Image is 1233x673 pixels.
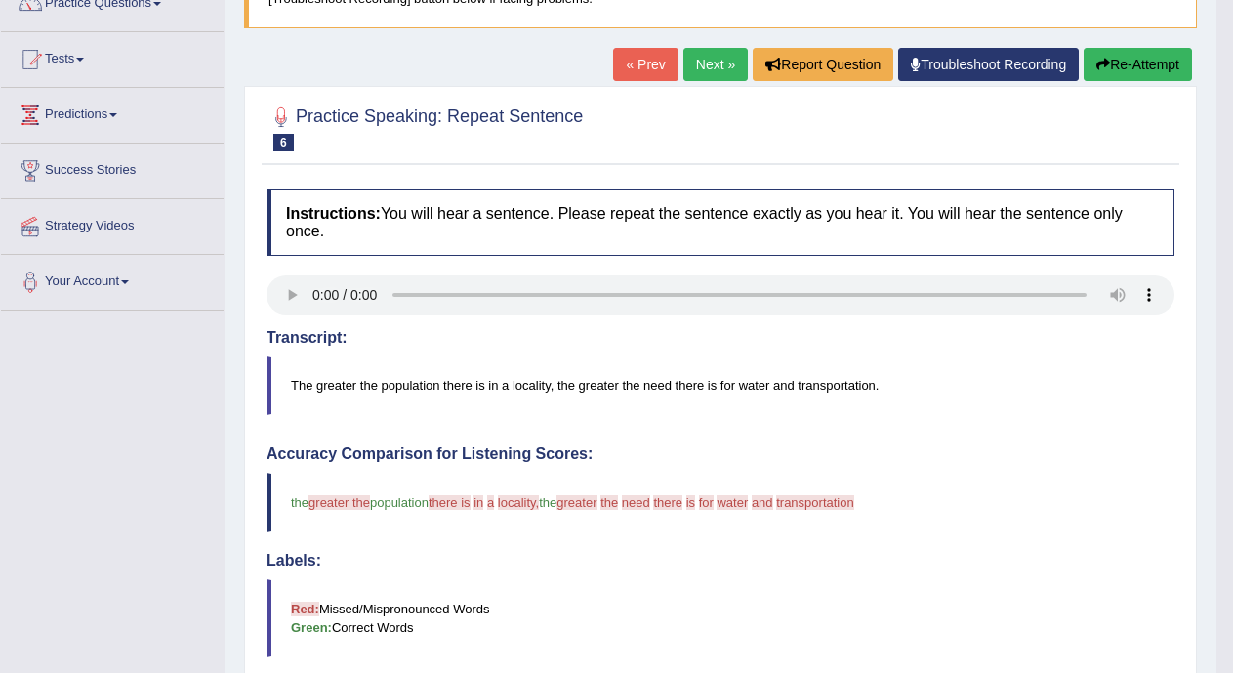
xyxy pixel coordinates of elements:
span: there [653,495,682,510]
a: Tests [1,32,224,81]
a: « Prev [613,48,678,81]
span: locality, [498,495,539,510]
a: Next » [683,48,748,81]
span: for [699,495,714,510]
a: Predictions [1,88,224,137]
blockquote: Missed/Mispronounced Words Correct Words [267,579,1174,657]
span: greater [556,495,596,510]
span: population [370,495,429,510]
h4: Labels: [267,552,1174,569]
span: in [473,495,483,510]
h2: Practice Speaking: Repeat Sentence [267,103,583,151]
button: Report Question [753,48,893,81]
span: and [752,495,773,510]
button: Re-Attempt [1084,48,1192,81]
a: Your Account [1,255,224,304]
a: Success Stories [1,144,224,192]
span: water [717,495,748,510]
b: Red: [291,602,319,616]
span: a [487,495,494,510]
span: transportation [776,495,854,510]
span: need [622,495,650,510]
blockquote: The greater the population there is in a locality, the greater the need there is for water and tr... [267,356,1174,415]
span: the [539,495,556,510]
span: is [686,495,695,510]
a: Troubleshoot Recording [898,48,1079,81]
span: 6 [273,134,294,151]
h4: You will hear a sentence. Please repeat the sentence exactly as you hear it. You will hear the se... [267,189,1174,255]
a: Strategy Videos [1,199,224,248]
span: greater the [308,495,370,510]
h4: Accuracy Comparison for Listening Scores: [267,445,1174,463]
span: the [600,495,618,510]
h4: Transcript: [267,329,1174,347]
b: Instructions: [286,205,381,222]
span: there is [429,495,471,510]
b: Green: [291,620,332,635]
span: the [291,495,308,510]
